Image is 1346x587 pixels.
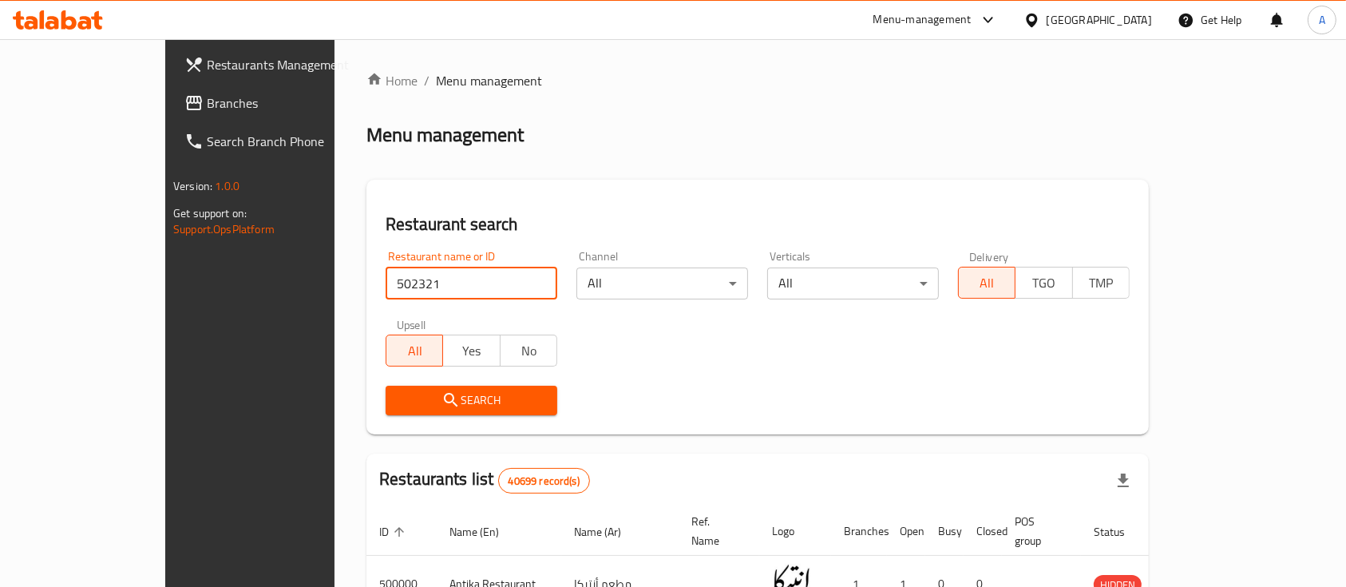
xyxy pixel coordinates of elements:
span: TMP [1079,272,1123,295]
span: Search Branch Phone [207,132,378,151]
button: No [500,335,557,367]
th: Branches [831,507,887,556]
div: [GEOGRAPHIC_DATA] [1047,11,1152,29]
div: All [576,268,748,299]
span: All [965,272,1009,295]
th: Logo [759,507,831,556]
h2: Restaurants list [379,467,590,494]
div: Export file [1104,462,1142,500]
span: Restaurants Management [207,55,378,74]
label: Delivery [969,251,1009,262]
li: / [424,71,430,90]
span: 1.0.0 [215,176,240,196]
button: TMP [1072,267,1130,299]
a: Home [366,71,418,90]
span: Version: [173,176,212,196]
h2: Restaurant search [386,212,1130,236]
span: Name (En) [449,522,520,541]
span: Yes [449,339,493,363]
a: Support.OpsPlatform [173,219,275,240]
span: Menu management [436,71,542,90]
span: POS group [1015,512,1062,550]
span: ID [379,522,410,541]
div: All [767,268,939,299]
span: Search [398,391,544,411]
span: Status [1094,522,1146,541]
button: All [386,335,443,367]
input: Search for restaurant name or ID.. [386,268,557,299]
span: TGO [1022,272,1066,295]
th: Busy [925,507,964,556]
th: Closed [964,507,1002,556]
nav: breadcrumb [366,71,1149,90]
div: Total records count [498,468,590,494]
span: Ref. Name [691,512,740,550]
button: TGO [1015,267,1072,299]
span: No [507,339,551,363]
h2: Menu management [366,122,524,148]
button: Search [386,386,557,415]
button: Yes [442,335,500,367]
a: Search Branch Phone [172,122,390,161]
span: A [1319,11,1325,29]
span: Branches [207,93,378,113]
a: Branches [172,84,390,122]
div: Menu-management [873,10,972,30]
span: 40699 record(s) [499,474,589,489]
span: Name (Ar) [574,522,642,541]
label: Upsell [397,319,426,330]
span: All [393,339,437,363]
a: Restaurants Management [172,46,390,84]
button: All [958,267,1015,299]
th: Open [887,507,925,556]
span: Get support on: [173,203,247,224]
